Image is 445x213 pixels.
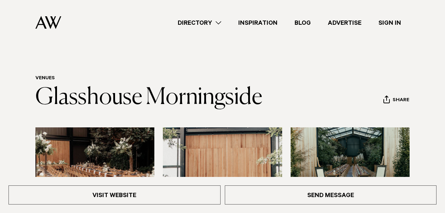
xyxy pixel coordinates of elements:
a: Venues [35,76,55,81]
a: Inspiration [230,18,286,28]
a: Directory [169,18,230,28]
button: Share [383,95,410,106]
a: Send Message [225,185,437,205]
a: Advertise [319,18,370,28]
a: Visit Website [8,185,221,205]
img: Auckland Weddings Logo [35,16,61,29]
a: Blog [286,18,319,28]
a: Sign In [370,18,410,28]
img: Entrance of Glasshouse Morningside [291,127,410,203]
img: glasshouse reception Auckland [35,127,154,203]
a: Glasshouse Morningside [35,86,262,109]
span: Share [393,97,409,104]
